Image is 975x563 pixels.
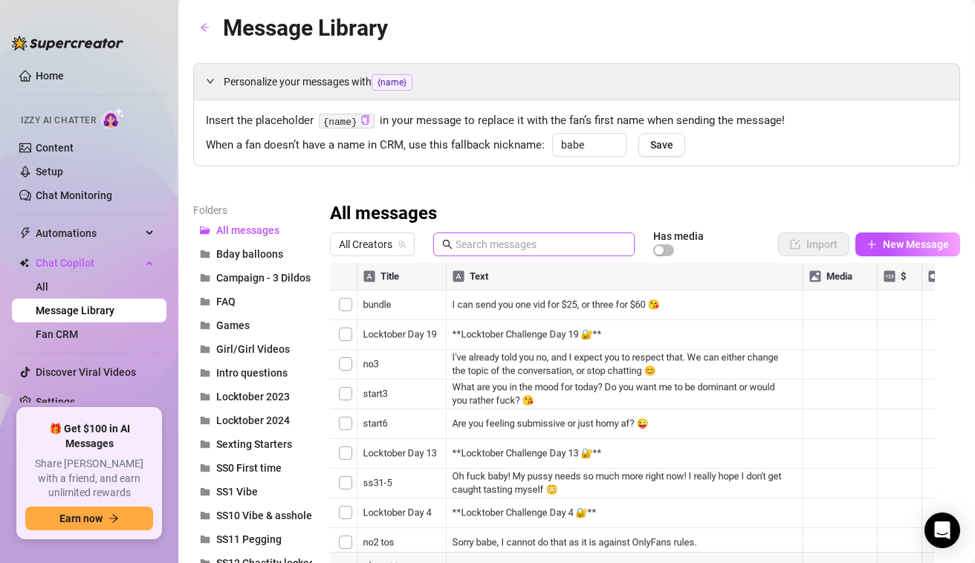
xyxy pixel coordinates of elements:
[216,391,290,403] span: Locktober 2023
[216,343,290,355] span: Girl/Girl Videos
[25,507,153,530] button: Earn nowarrow-right
[19,227,31,239] span: thunderbolt
[924,512,960,548] div: Open Intercom Messenger
[19,258,29,268] img: Chat Copilot
[224,74,948,91] span: Personalize your messages with
[216,462,282,474] span: SS0 First time
[193,337,312,361] button: Girl/Girl Videos
[216,414,290,426] span: Locktober 2024
[216,510,312,521] span: SS10 Vibe & asshole
[193,218,312,242] button: All messages
[200,344,210,354] span: folder
[216,533,282,545] span: SS11 Pegging
[319,114,375,129] code: {name}
[867,239,877,250] span: plus
[216,486,258,498] span: SS1 Vibe
[216,296,236,307] span: FAQ
[12,36,123,51] img: logo-BBDzfeDw.svg
[206,77,215,85] span: expanded
[216,248,283,260] span: Bday balloons
[36,281,48,293] a: All
[36,328,78,340] a: Fan CRM
[25,457,153,501] span: Share [PERSON_NAME] with a friend, and earn unlimited rewards
[21,114,96,128] span: Izzy AI Chatter
[200,439,210,449] span: folder
[200,391,210,402] span: folder
[193,361,312,385] button: Intro questions
[102,108,125,129] img: AI Chatter
[200,463,210,473] span: folder
[360,115,370,125] span: copy
[193,290,312,313] button: FAQ
[200,486,210,497] span: folder
[216,272,311,284] span: Campaign - 3 Dildos
[398,240,406,249] span: team
[36,305,114,316] a: Message Library
[193,480,312,504] button: SS1 Vibe
[193,456,312,480] button: SS0 First time
[372,74,412,91] span: {name}
[194,64,959,100] div: Personalize your messages with{name}
[36,70,64,82] a: Home
[200,534,210,544] span: folder
[36,396,75,408] a: Settings
[360,115,370,126] button: Click to Copy
[108,513,119,524] span: arrow-right
[216,438,292,450] span: Sexting Starters
[216,224,279,236] span: All messages
[653,232,704,241] article: Has media
[36,221,141,245] span: Automations
[216,367,288,379] span: Intro questions
[206,112,948,130] span: Insert the placeholder in your message to replace it with the fan’s first name when sending the m...
[193,385,312,409] button: Locktober 2023
[200,296,210,307] span: folder
[200,22,210,33] span: arrow-left
[36,251,141,275] span: Chat Copilot
[193,313,312,337] button: Games
[193,242,312,266] button: Bday balloons
[855,232,960,256] button: New Message
[200,368,210,378] span: folder
[193,432,312,456] button: Sexting Starters
[36,142,74,154] a: Content
[223,10,388,45] article: Message Library
[200,320,210,331] span: folder
[456,236,626,253] input: Search messages
[206,137,545,154] span: When a fan doesn’t have a name in CRM, use this fallback nickname:
[442,239,453,250] span: search
[339,233,406,256] span: All Creators
[638,133,685,157] button: Save
[216,319,250,331] span: Games
[200,249,210,259] span: folder
[330,202,437,226] h3: All messages
[36,189,112,201] a: Chat Monitoring
[193,409,312,432] button: Locktober 2024
[193,202,312,218] article: Folders
[193,504,312,527] button: SS10 Vibe & asshole
[778,232,849,256] button: Import
[883,238,949,250] span: New Message
[36,366,136,378] a: Discover Viral Videos
[200,510,210,521] span: folder
[59,512,103,524] span: Earn now
[193,266,312,290] button: Campaign - 3 Dildos
[200,225,210,235] span: folder-open
[36,166,63,178] a: Setup
[200,415,210,426] span: folder
[25,422,153,451] span: 🎁 Get $100 in AI Messages
[200,273,210,283] span: folder
[193,527,312,551] button: SS11 Pegging
[650,139,673,151] span: Save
